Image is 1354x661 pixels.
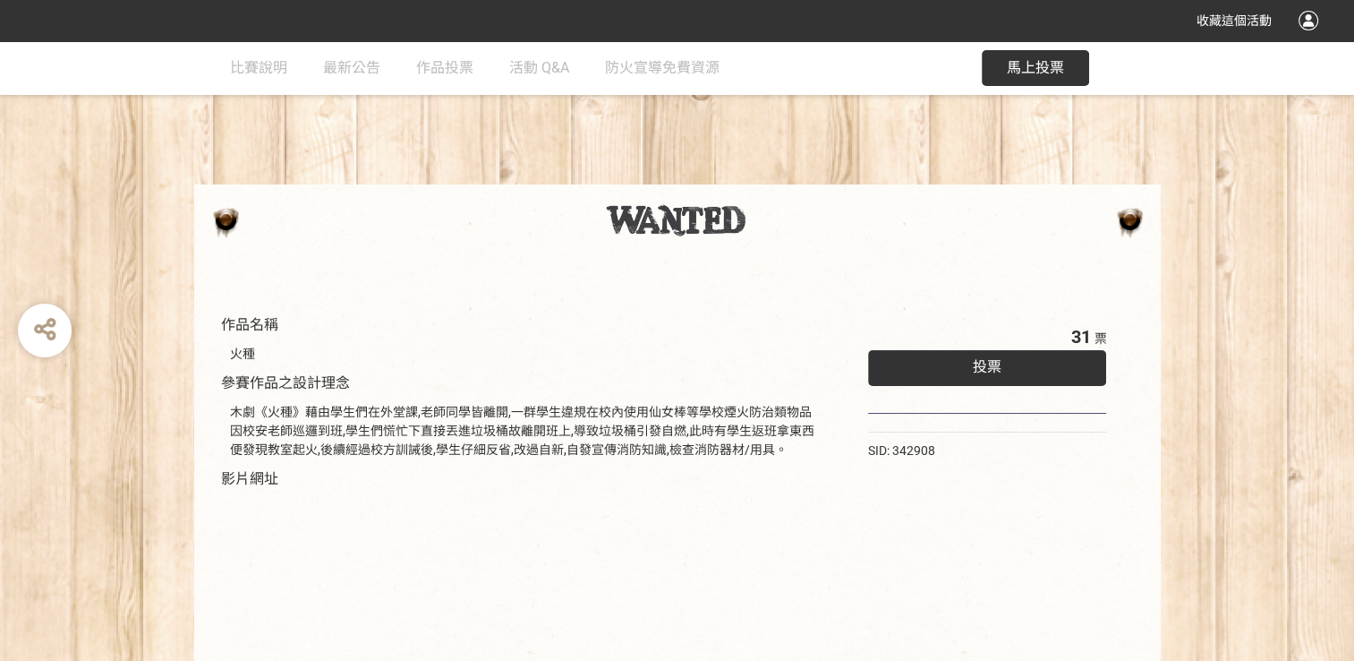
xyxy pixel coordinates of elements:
[605,41,720,95] a: 防火宣導免費資源
[605,59,720,76] span: 防火宣導免費資源
[1070,326,1090,348] span: 31
[982,50,1089,86] button: 馬上投票
[1094,331,1106,346] span: 票
[323,59,380,76] span: 最新公告
[416,41,473,95] a: 作品投票
[509,41,569,95] a: 活動 Q&A
[230,345,814,364] div: 火種
[323,41,380,95] a: 最新公告
[973,358,1001,375] span: 投票
[221,316,278,333] span: 作品名稱
[509,59,569,76] span: 活動 Q&A
[416,59,473,76] span: 作品投票
[221,374,350,391] span: 參賽作品之設計理念
[230,403,814,459] div: 木劇《火種》藉由學生們在外堂課,老師同學皆離開,一群學生違規在校內使用仙女棒等學校煙火防治類物品 因校安老師巡邏到班,學生們慌忙下直接丟進垃圾桶故離開班上,導致垃圾桶引發自燃,此時有學生返班拿東...
[1007,59,1064,76] span: 馬上投票
[868,443,935,458] span: SID: 342908
[230,41,287,95] a: 比賽說明
[230,59,287,76] span: 比賽說明
[221,470,278,487] span: 影片網址
[1196,13,1272,28] span: 收藏這個活動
